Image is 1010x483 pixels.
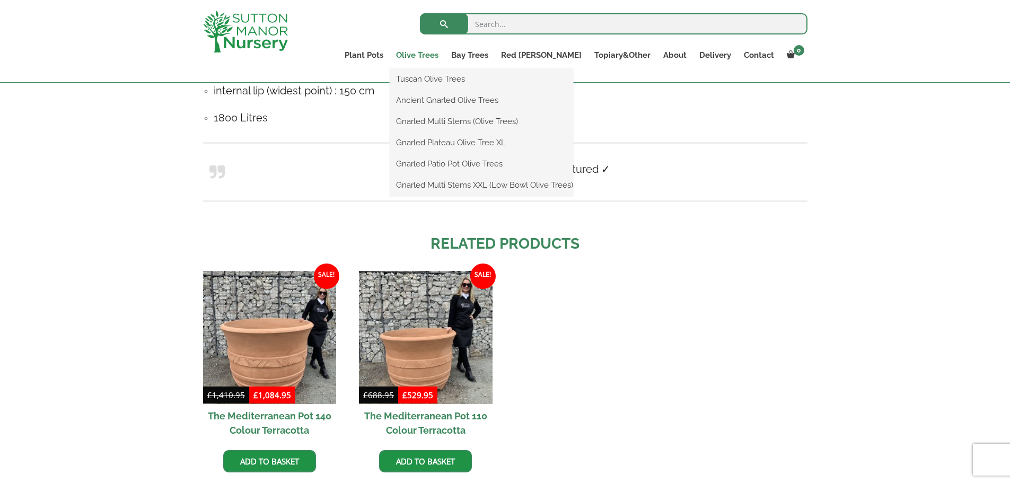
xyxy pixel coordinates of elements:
[203,404,336,442] h2: The Mediterranean Pot 140 Colour Terracotta
[402,390,433,400] bdi: 529.95
[495,48,588,63] a: Red [PERSON_NAME]
[214,83,807,99] h4: internal lip (widest point) : 150 cm
[390,92,573,108] a: Ancient Gnarled Olive Trees
[338,48,390,63] a: Plant Pots
[223,450,316,472] a: Add to basket: “The Mediterranean Pot 140 Colour Terracotta”
[203,11,288,52] img: logo
[794,45,804,56] span: 0
[207,390,212,400] span: £
[203,233,807,255] h2: Related products
[402,390,407,400] span: £
[203,271,336,442] a: Sale! The Mediterranean Pot 140 Colour Terracotta
[693,48,737,63] a: Delivery
[390,177,573,193] a: Gnarled Multi Stems XXL (Low Bowl Olive Trees)
[253,390,291,400] bdi: 1,084.95
[390,156,573,172] a: Gnarled Patio Pot Olive Trees
[359,404,492,442] h2: The Mediterranean Pot 110 Colour Terracotta
[588,48,657,63] a: Topiary&Other
[390,48,445,63] a: Olive Trees
[737,48,780,63] a: Contact
[390,71,573,87] a: Tuscan Olive Trees
[207,390,245,400] bdi: 1,410.95
[214,110,807,126] h4: 1800 Litres
[363,390,394,400] bdi: 688.95
[359,271,492,442] a: Sale! The Mediterranean Pot 110 Colour Terracotta
[780,48,807,63] a: 0
[253,390,258,400] span: £
[379,450,472,472] a: Add to basket: “The Mediterranean Pot 110 Colour Terracotta”
[390,113,573,129] a: Gnarled Multi Stems (Olive Trees)
[314,264,339,289] span: Sale!
[203,271,336,404] img: The Mediterranean Pot 140 Colour Terracotta
[470,264,496,289] span: Sale!
[420,13,807,34] input: Search...
[363,390,368,400] span: £
[359,271,492,404] img: The Mediterranean Pot 110 Colour Terracotta
[445,48,495,63] a: Bay Trees
[390,135,573,151] a: Gnarled Plateau Olive Tree XL
[657,48,693,63] a: About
